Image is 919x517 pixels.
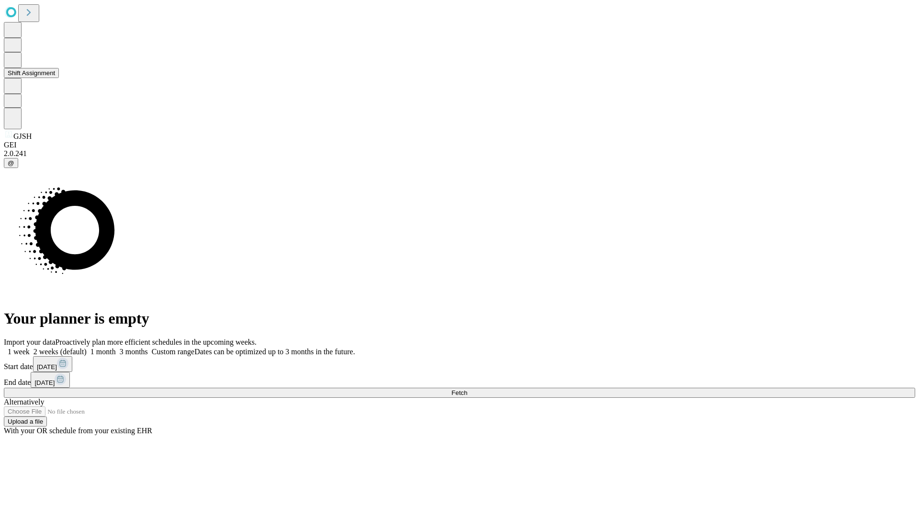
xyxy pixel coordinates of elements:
[451,389,467,396] span: Fetch
[4,68,59,78] button: Shift Assignment
[34,348,87,356] span: 2 weeks (default)
[4,310,915,327] h1: Your planner is empty
[31,372,70,388] button: [DATE]
[33,356,72,372] button: [DATE]
[4,149,915,158] div: 2.0.241
[8,348,30,356] span: 1 week
[4,356,915,372] div: Start date
[4,416,47,427] button: Upload a file
[8,159,14,167] span: @
[56,338,257,346] span: Proactively plan more efficient schedules in the upcoming weeks.
[4,388,915,398] button: Fetch
[4,427,152,435] span: With your OR schedule from your existing EHR
[90,348,116,356] span: 1 month
[120,348,148,356] span: 3 months
[4,158,18,168] button: @
[152,348,194,356] span: Custom range
[4,141,915,149] div: GEI
[4,338,56,346] span: Import your data
[34,379,55,386] span: [DATE]
[13,132,32,140] span: GJSH
[194,348,355,356] span: Dates can be optimized up to 3 months in the future.
[37,363,57,371] span: [DATE]
[4,372,915,388] div: End date
[4,398,44,406] span: Alternatively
